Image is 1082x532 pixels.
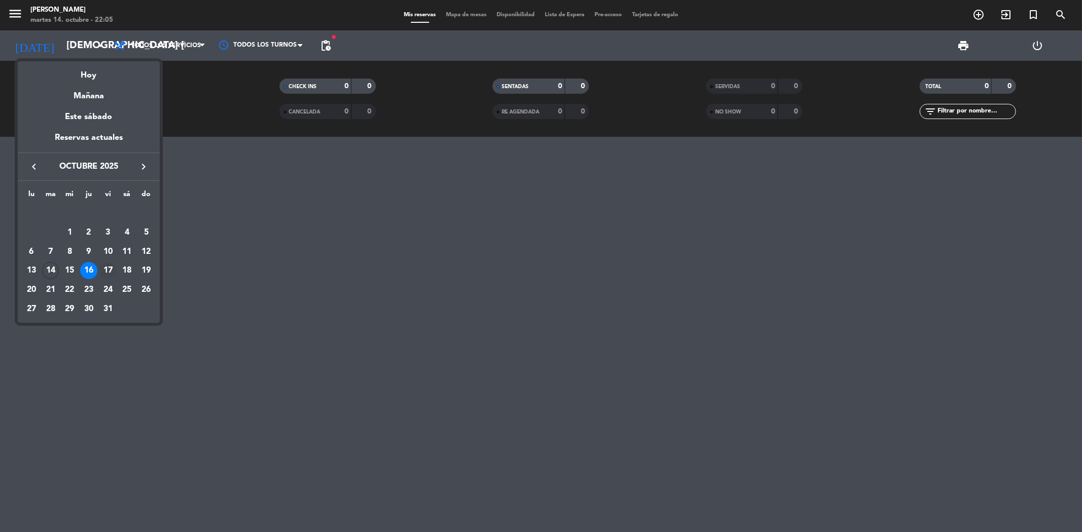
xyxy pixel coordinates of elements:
[118,262,135,279] div: 18
[118,188,137,204] th: sábado
[137,281,155,298] div: 26
[60,280,79,299] td: 22 de octubre de 2025
[22,188,41,204] th: lunes
[22,261,41,281] td: 13 de octubre de 2025
[136,242,156,261] td: 12 de octubre de 2025
[41,280,60,299] td: 21 de octubre de 2025
[80,281,97,298] div: 23
[137,243,155,260] div: 12
[41,242,60,261] td: 7 de octubre de 2025
[136,223,156,242] td: 5 de octubre de 2025
[98,242,118,261] td: 10 de octubre de 2025
[137,161,150,173] i: keyboard_arrow_right
[22,204,156,223] td: OCT.
[136,188,156,204] th: domingo
[99,281,117,298] div: 24
[80,224,97,241] div: 2
[61,243,78,260] div: 8
[60,299,79,319] td: 29 de octubre de 2025
[41,261,60,281] td: 14 de octubre de 2025
[18,103,160,131] div: Este sábado
[60,242,79,261] td: 8 de octubre de 2025
[23,300,40,318] div: 27
[61,262,78,279] div: 15
[60,188,79,204] th: miércoles
[41,188,60,204] th: martes
[136,280,156,299] td: 26 de octubre de 2025
[118,224,135,241] div: 4
[99,224,117,241] div: 3
[118,281,135,298] div: 25
[23,262,40,279] div: 13
[43,160,134,173] span: octubre 2025
[98,261,118,281] td: 17 de octubre de 2025
[134,160,153,173] button: keyboard_arrow_right
[79,280,98,299] td: 23 de octubre de 2025
[23,243,40,260] div: 6
[22,280,41,299] td: 20 de octubre de 2025
[80,262,97,279] div: 16
[99,300,117,318] div: 31
[42,262,59,279] div: 14
[98,299,118,319] td: 31 de octubre de 2025
[99,262,117,279] div: 17
[42,300,59,318] div: 28
[18,61,160,82] div: Hoy
[137,262,155,279] div: 19
[118,242,137,261] td: 11 de octubre de 2025
[28,161,40,173] i: keyboard_arrow_left
[18,82,160,103] div: Mañana
[25,160,43,173] button: keyboard_arrow_left
[118,261,137,281] td: 18 de octubre de 2025
[61,281,78,298] div: 22
[98,223,118,242] td: 3 de octubre de 2025
[79,242,98,261] td: 9 de octubre de 2025
[118,243,135,260] div: 11
[136,261,156,281] td: 19 de octubre de 2025
[60,261,79,281] td: 15 de octubre de 2025
[80,300,97,318] div: 30
[22,299,41,319] td: 27 de octubre de 2025
[61,300,78,318] div: 29
[80,243,97,260] div: 9
[79,188,98,204] th: jueves
[118,223,137,242] td: 4 de octubre de 2025
[23,281,40,298] div: 20
[79,261,98,281] td: 16 de octubre de 2025
[118,280,137,299] td: 25 de octubre de 2025
[98,188,118,204] th: viernes
[18,131,160,152] div: Reservas actuales
[22,242,41,261] td: 6 de octubre de 2025
[79,223,98,242] td: 2 de octubre de 2025
[60,223,79,242] td: 1 de octubre de 2025
[41,299,60,319] td: 28 de octubre de 2025
[42,281,59,298] div: 21
[99,243,117,260] div: 10
[98,280,118,299] td: 24 de octubre de 2025
[79,299,98,319] td: 30 de octubre de 2025
[61,224,78,241] div: 1
[42,243,59,260] div: 7
[137,224,155,241] div: 5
